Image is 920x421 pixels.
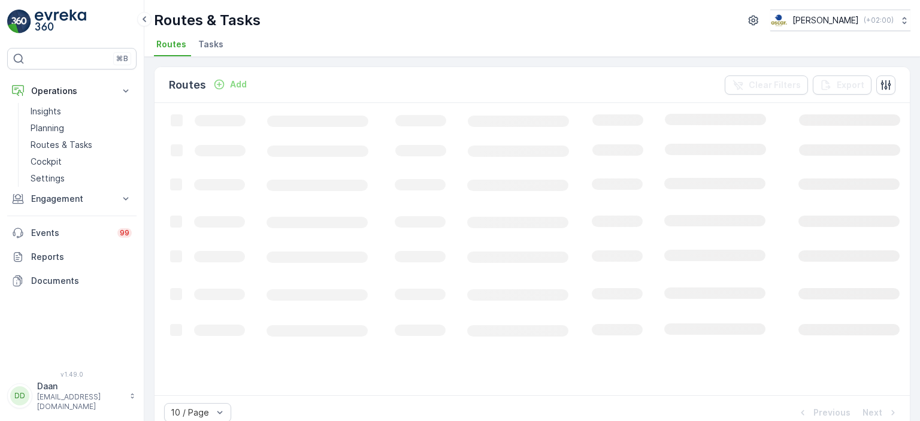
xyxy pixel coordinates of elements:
[792,14,859,26] p: [PERSON_NAME]
[26,120,137,137] a: Planning
[120,228,129,238] p: 99
[7,10,31,34] img: logo
[795,405,852,420] button: Previous
[31,193,113,205] p: Engagement
[26,153,137,170] a: Cockpit
[116,54,128,63] p: ⌘B
[862,407,882,419] p: Next
[208,77,252,92] button: Add
[37,380,123,392] p: Daan
[37,392,123,411] p: [EMAIL_ADDRESS][DOMAIN_NAME]
[31,275,132,287] p: Documents
[35,10,86,34] img: logo_light-DOdMpM7g.png
[26,137,137,153] a: Routes & Tasks
[26,170,137,187] a: Settings
[31,227,110,239] p: Events
[7,371,137,378] span: v 1.49.0
[198,38,223,50] span: Tasks
[749,79,801,91] p: Clear Filters
[230,78,247,90] p: Add
[31,85,113,97] p: Operations
[10,386,29,405] div: DD
[31,122,64,134] p: Planning
[770,10,910,31] button: [PERSON_NAME](+02:00)
[31,139,92,151] p: Routes & Tasks
[7,187,137,211] button: Engagement
[7,79,137,103] button: Operations
[861,405,900,420] button: Next
[813,75,871,95] button: Export
[864,16,894,25] p: ( +02:00 )
[7,269,137,293] a: Documents
[169,77,206,93] p: Routes
[156,38,186,50] span: Routes
[813,407,851,419] p: Previous
[7,245,137,269] a: Reports
[154,11,261,30] p: Routes & Tasks
[31,172,65,184] p: Settings
[7,380,137,411] button: DDDaan[EMAIL_ADDRESS][DOMAIN_NAME]
[837,79,864,91] p: Export
[7,221,137,245] a: Events99
[31,251,132,263] p: Reports
[26,103,137,120] a: Insights
[725,75,808,95] button: Clear Filters
[770,14,788,27] img: basis-logo_rgb2x.png
[31,105,61,117] p: Insights
[31,156,62,168] p: Cockpit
